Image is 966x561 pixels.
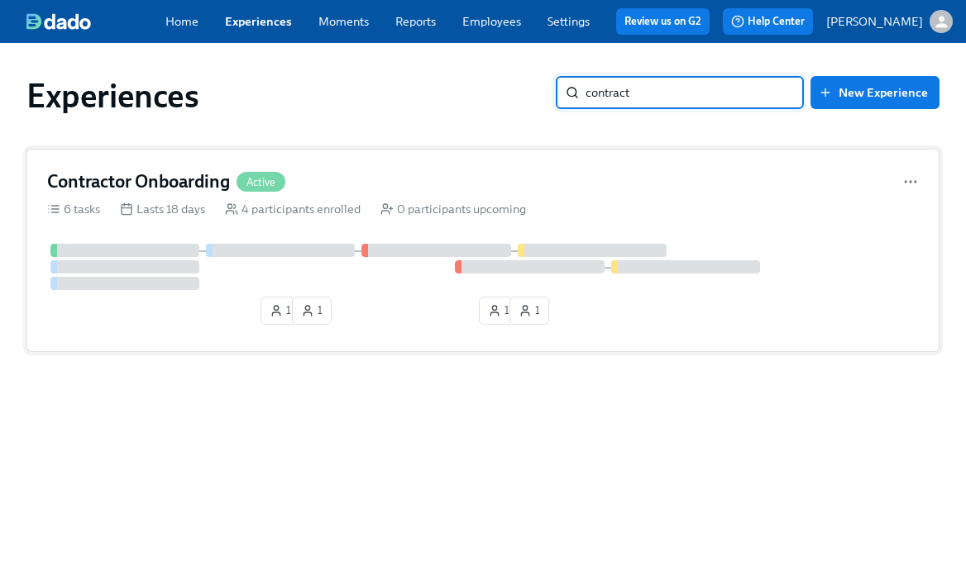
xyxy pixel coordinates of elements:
[826,13,923,30] p: [PERSON_NAME]
[488,302,509,319] span: 1
[261,297,300,325] button: 1
[270,302,291,319] span: 1
[318,14,369,29] a: Moments
[731,13,805,30] span: Help Center
[301,302,323,319] span: 1
[826,10,953,33] button: [PERSON_NAME]
[462,14,521,29] a: Employees
[479,297,519,325] button: 1
[616,8,710,35] button: Review us on G2
[822,84,928,101] span: New Experience
[26,149,940,352] a: Contractor OnboardingActive6 tasks Lasts 18 days 4 participants enrolled 0 participants upcoming ...
[624,13,701,30] a: Review us on G2
[165,14,198,29] a: Home
[47,201,100,217] div: 6 tasks
[586,76,804,109] input: Search by name
[380,201,526,217] div: 0 participants upcoming
[395,14,436,29] a: Reports
[519,302,540,319] span: 1
[811,76,940,109] button: New Experience
[237,176,285,188] span: Active
[26,13,91,30] img: dado
[26,13,165,30] a: dado
[120,201,205,217] div: Lasts 18 days
[225,201,361,217] div: 4 participants enrolled
[47,169,230,194] h4: Contractor Onboarding
[548,14,590,29] a: Settings
[723,8,813,35] button: Help Center
[509,297,549,325] button: 1
[26,76,199,116] h1: Experiences
[292,297,332,325] button: 1
[225,14,292,29] a: Experiences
